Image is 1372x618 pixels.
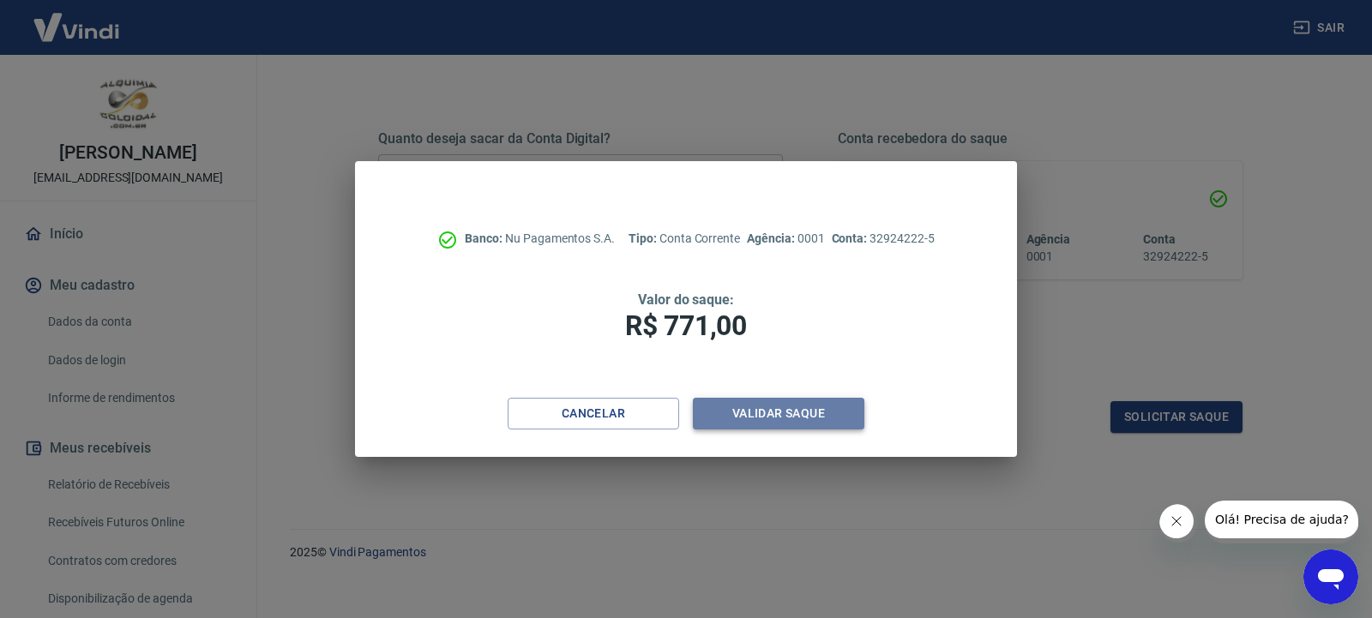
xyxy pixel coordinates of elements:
[832,230,935,248] p: 32924222-5
[465,230,615,248] p: Nu Pagamentos S.A.
[508,398,679,429] button: Cancelar
[1303,549,1358,604] iframe: Botão para abrir a janela de mensagens
[1159,504,1198,543] iframe: Fechar mensagem
[625,309,747,342] span: R$ 771,00
[465,231,505,245] span: Banco:
[638,291,734,308] span: Valor do saque:
[629,231,659,245] span: Tipo:
[747,230,824,248] p: 0001
[747,231,797,245] span: Agência:
[832,231,870,245] span: Conta:
[629,230,740,248] p: Conta Corrente
[693,398,864,429] button: Validar saque
[1205,501,1358,543] iframe: Mensagem da empresa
